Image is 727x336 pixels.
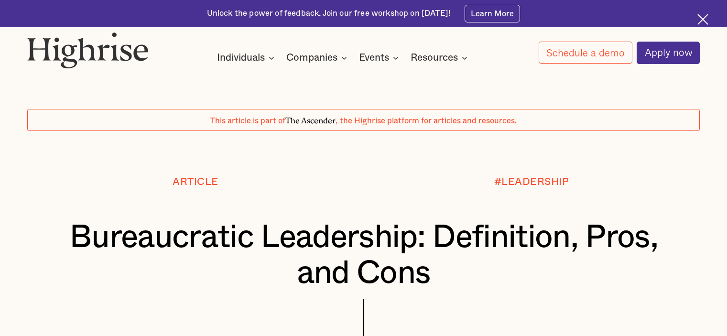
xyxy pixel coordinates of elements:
[286,52,337,64] div: Companies
[465,5,521,22] a: Learn More
[411,52,470,64] div: Resources
[411,52,458,64] div: Resources
[55,219,672,291] h1: Bureaucratic Leadership: Definition, Pros, and Cons
[27,32,149,69] img: Highrise logo
[494,176,569,188] div: #LEADERSHIP
[539,42,632,64] a: Schedule a demo
[286,52,350,64] div: Companies
[637,42,700,64] a: Apply now
[207,8,451,19] div: Unlock the power of feedback. Join our free workshop on [DATE]!
[359,52,401,64] div: Events
[173,176,218,188] div: Article
[359,52,389,64] div: Events
[285,114,336,124] span: The Ascender
[210,117,285,125] span: This article is part of
[217,52,277,64] div: Individuals
[217,52,265,64] div: Individuals
[336,117,517,125] span: , the Highrise platform for articles and resources.
[697,14,708,25] img: Cross icon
